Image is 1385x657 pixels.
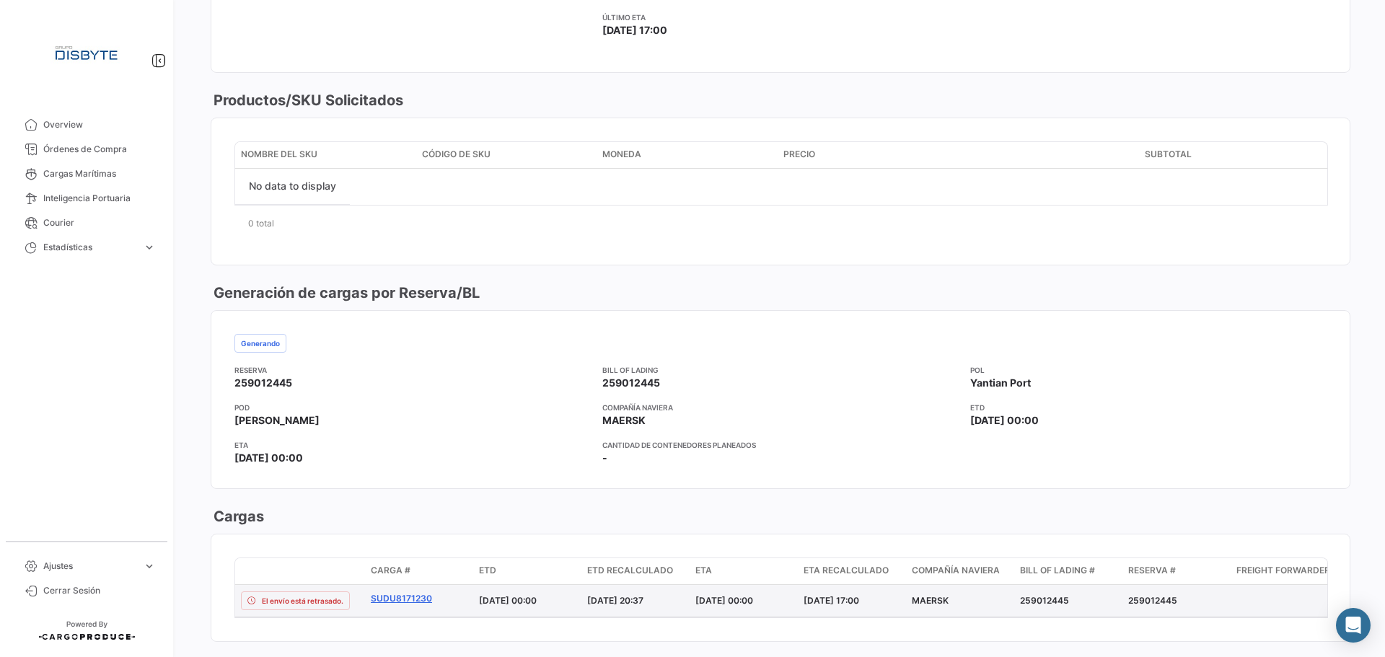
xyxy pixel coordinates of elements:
[241,148,317,161] span: Nombre del SKU
[143,560,156,573] span: expand_more
[695,564,712,577] span: ETA
[602,364,959,376] app-card-info-title: Bill of Lading
[804,595,859,606] span: [DATE] 17:00
[365,558,473,584] datatable-header-cell: Carga #
[479,564,496,577] span: ETD
[234,413,320,428] span: [PERSON_NAME]
[422,148,491,161] span: Código de SKU
[12,162,162,186] a: Cargas Marítimas
[43,560,137,573] span: Ajustes
[371,564,410,577] span: Carga #
[602,12,959,23] app-card-info-title: Último ETA
[970,402,1327,413] app-card-info-title: ETD
[234,364,591,376] app-card-info-title: Reserva
[783,148,815,161] span: Precio
[602,402,959,413] app-card-info-title: Compañía naviera
[1336,608,1371,643] div: Abrir Intercom Messenger
[1020,594,1117,607] div: 259012445
[12,211,162,235] a: Courier
[912,564,1000,577] span: Compañía naviera
[970,376,1031,390] span: Yantian Port
[43,192,156,205] span: Inteligencia Portuaria
[695,595,753,606] span: [DATE] 00:00
[602,23,667,38] span: [DATE] 17:00
[970,364,1327,376] app-card-info-title: POL
[798,558,906,584] datatable-header-cell: ETA Recalculado
[234,402,591,413] app-card-info-title: POD
[43,584,156,597] span: Cerrar Sesión
[479,595,537,606] span: [DATE] 00:00
[211,506,264,526] h3: Cargas
[1128,594,1225,607] div: 259012445
[1128,564,1176,577] span: Reserva #
[1020,564,1095,577] span: Bill of Lading #
[1014,558,1122,584] datatable-header-cell: Bill of Lading #
[690,558,798,584] datatable-header-cell: ETA
[906,558,1014,584] datatable-header-cell: Compañía naviera
[235,169,350,205] div: No data to display
[581,558,690,584] datatable-header-cell: ETD Recalculado
[602,439,959,451] app-card-info-title: Cantidad de contenedores planeados
[602,148,641,161] span: Moneda
[371,592,467,605] a: SUDU8171230
[602,451,607,465] span: -
[597,142,778,168] datatable-header-cell: Moneda
[602,376,660,390] span: 259012445
[50,17,123,89] img: Logo+disbyte.jpeg
[234,376,292,390] span: 259012445
[234,206,1327,242] div: 0 total
[804,564,889,577] span: ETA Recalculado
[1145,148,1192,161] span: Subtotal
[1236,564,1330,577] span: Freight Forwarder
[970,413,1039,428] span: [DATE] 00:00
[587,595,643,606] span: [DATE] 20:37
[416,142,597,168] datatable-header-cell: Código de SKU
[211,283,480,303] h3: Generación de cargas por Reserva/BL
[143,241,156,254] span: expand_more
[12,186,162,211] a: Inteligencia Portuaria
[234,451,303,465] span: [DATE] 00:00
[211,90,403,110] h3: Productos/SKU Solicitados
[912,595,949,606] span: MAERSK
[262,595,343,607] span: El envío está retrasado.
[43,143,156,156] span: Órdenes de Compra
[234,439,591,451] app-card-info-title: ETA
[43,241,137,254] span: Estadísticas
[12,137,162,162] a: Órdenes de Compra
[1231,558,1339,584] datatable-header-cell: Freight Forwarder
[43,216,156,229] span: Courier
[1122,558,1231,584] datatable-header-cell: Reserva #
[12,113,162,137] a: Overview
[241,338,280,349] span: Generando
[235,142,416,168] datatable-header-cell: Nombre del SKU
[43,167,156,180] span: Cargas Marítimas
[473,558,581,584] datatable-header-cell: ETD
[587,564,673,577] span: ETD Recalculado
[43,118,156,131] span: Overview
[602,413,646,428] span: MAERSK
